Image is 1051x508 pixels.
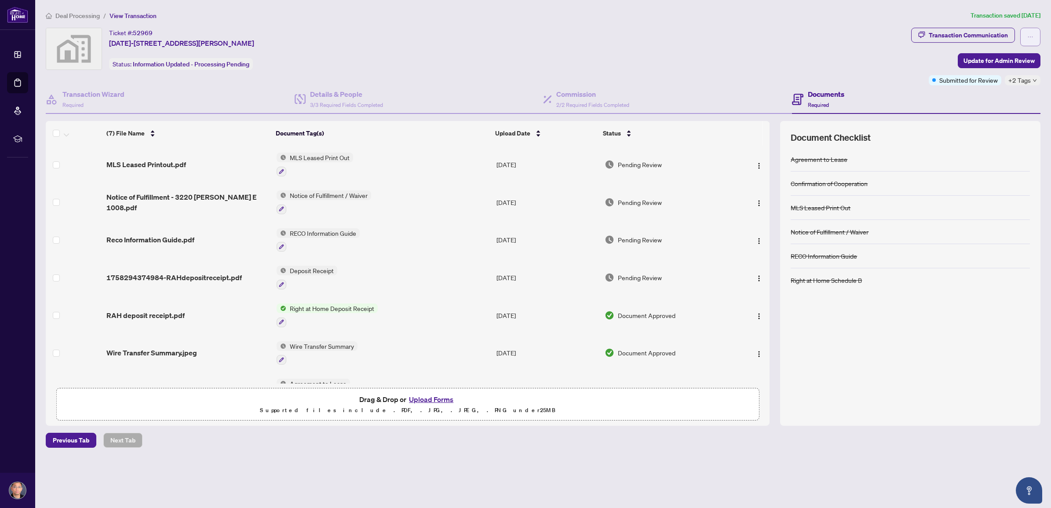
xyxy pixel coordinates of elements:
span: Upload Date [495,128,530,138]
th: Document Tag(s) [272,121,492,146]
h4: Commission [556,89,629,99]
button: Logo [752,195,766,209]
article: Transaction saved [DATE] [971,11,1040,21]
th: (7) File Name [103,121,272,146]
span: Notice of Fulfillment / Waiver [286,190,371,200]
span: Wire Transfer Summary [286,341,358,351]
button: Status IconMLS Leased Print Out [277,153,353,176]
span: 2/2 Required Fields Completed [556,102,629,108]
button: Status IconRECO Information Guide [277,228,360,252]
button: Status IconAgreement to Lease [277,379,395,402]
img: Status Icon [277,379,286,388]
button: Open asap [1016,477,1042,504]
div: Confirmation of Cooperation [791,179,868,188]
button: Logo [752,346,766,360]
img: Document Status [605,235,614,245]
td: [DATE] [493,296,601,334]
td: [DATE] [493,146,601,183]
button: Logo [752,308,766,322]
img: Document Status [605,311,614,320]
td: [DATE] [493,372,601,409]
td: [DATE] [493,183,601,221]
button: Status IconRight at Home Deposit Receipt [277,303,378,327]
td: [DATE] [493,221,601,259]
p: Supported files include .PDF, .JPG, .JPEG, .PNG under 25 MB [62,405,753,416]
img: Status Icon [277,266,286,275]
span: [DATE]-[STREET_ADDRESS][PERSON_NAME] [109,38,254,48]
span: Wire Transfer Summary.jpeg [106,347,197,358]
span: Drag & Drop or [359,394,456,405]
img: svg%3e [46,28,102,69]
button: Update for Admin Review [958,53,1040,68]
button: Transaction Communication [911,28,1015,43]
div: Ticket #: [109,28,153,38]
span: Document Checklist [791,132,871,144]
h4: Documents [808,89,844,99]
img: Document Status [605,160,614,169]
div: RECO Information Guide [791,251,857,261]
img: Document Status [605,348,614,358]
span: 1758294374984-RAHdepositreceipt.pdf [106,272,242,283]
span: RAH deposit receipt.pdf [106,310,185,321]
span: Pending Review [618,273,662,282]
img: Logo [755,313,763,320]
span: (7) File Name [106,128,145,138]
div: MLS Leased Print Out [791,203,850,212]
span: 3/3 Required Fields Completed [310,102,383,108]
span: Document Approved [618,348,675,358]
h4: Transaction Wizard [62,89,124,99]
span: Previous Tab [53,433,89,447]
img: Profile Icon [9,482,26,499]
img: Logo [755,238,763,245]
button: Status IconDeposit Receipt [277,266,337,289]
div: Agreement to Lease [791,154,847,164]
div: Transaction Communication [929,28,1008,42]
span: Reco Information Guide.pdf [106,234,194,245]
img: Logo [755,275,763,282]
span: Drag & Drop orUpload FormsSupported files include .PDF, .JPG, .JPEG, .PNG under25MB [57,388,759,421]
span: Submitted for Review [939,75,998,85]
img: Status Icon [277,153,286,162]
span: Update for Admin Review [963,54,1035,68]
td: [DATE] [493,259,601,296]
span: Required [62,102,84,108]
img: Status Icon [277,341,286,351]
button: Previous Tab [46,433,96,448]
img: Status Icon [277,303,286,313]
span: 52969 [133,29,153,37]
span: RECO Information Guide [286,228,360,238]
button: Logo [752,157,766,172]
img: Logo [755,351,763,358]
span: ellipsis [1027,34,1033,40]
img: Status Icon [277,228,286,238]
img: Status Icon [277,190,286,200]
span: Document Approved [618,311,675,320]
span: Right at Home Deposit Receipt [286,303,378,313]
span: Pending Review [618,160,662,169]
span: Deal Processing [55,12,100,20]
button: Logo [752,233,766,247]
img: logo [7,7,28,23]
div: Right at Home Schedule B [791,275,862,285]
span: Agreement to Lease [286,379,350,388]
span: down [1033,78,1037,83]
span: MLS Leased Printout.pdf [106,159,186,170]
span: Deposit Receipt [286,266,337,275]
button: Status IconWire Transfer Summary [277,341,358,365]
img: Document Status [605,273,614,282]
button: Logo [752,270,766,285]
span: Notice of Fulfillment - 3220 [PERSON_NAME] E 1008.pdf [106,192,270,213]
td: [DATE] [493,334,601,372]
span: Pending Review [618,235,662,245]
img: Logo [755,162,763,169]
div: Status: [109,58,253,70]
span: Information Updated - Processing Pending [133,60,249,68]
div: Notice of Fulfillment / Waiver [791,227,869,237]
img: Document Status [605,197,614,207]
span: MLS Leased Print Out [286,153,353,162]
span: +2 Tags [1008,75,1031,85]
button: Upload Forms [406,394,456,405]
button: Next Tab [103,433,142,448]
h4: Details & People [310,89,383,99]
span: Pending Review [618,197,662,207]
